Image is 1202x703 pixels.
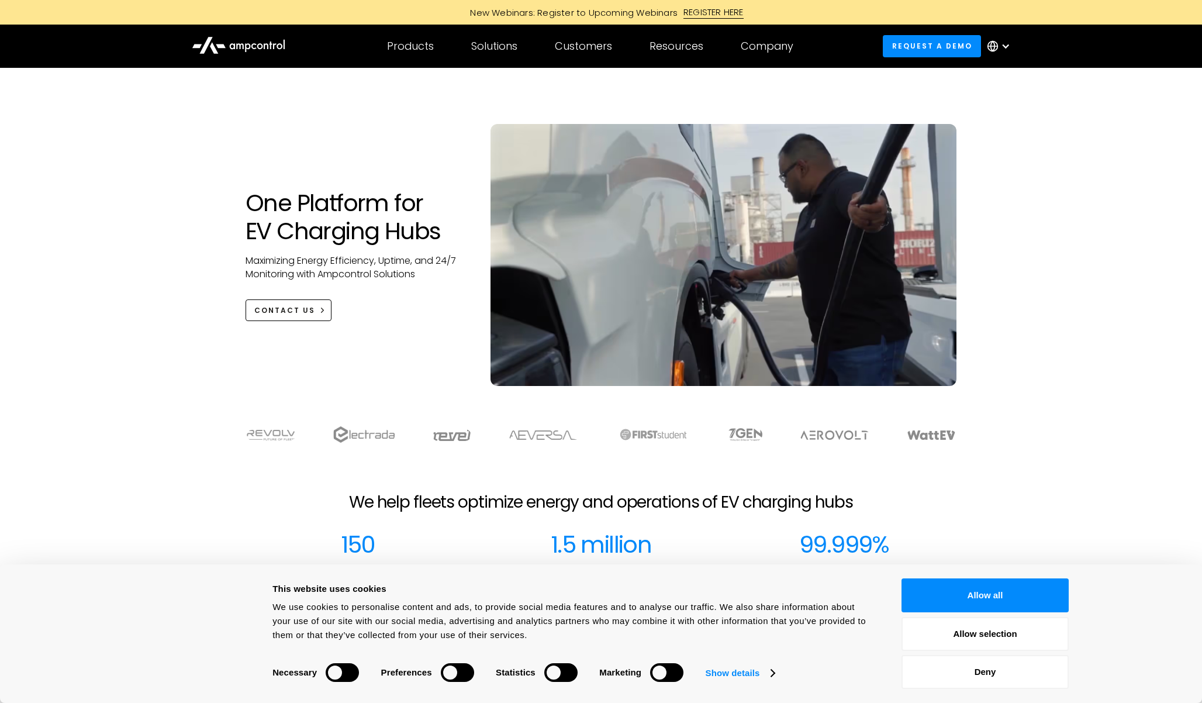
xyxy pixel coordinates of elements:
div: Solutions [471,40,517,53]
strong: Marketing [599,667,641,677]
a: Show details [706,664,775,682]
div: Products [387,40,434,53]
div: 1.5 million [551,530,651,559]
div: 99.999% [799,530,889,559]
strong: Statistics [496,667,536,677]
div: REGISTER HERE [683,6,744,19]
div: CONTACT US [254,305,315,316]
div: We use cookies to personalise content and ads, to provide social media features and to analyse ou... [272,600,875,642]
p: Maximizing Energy Efficiency, Uptime, and 24/7 Monitoring with Ampcontrol Solutions [246,254,467,281]
strong: Necessary [272,667,317,677]
div: Customers [555,40,612,53]
div: New Webinars: Register to Upcoming Webinars [458,6,683,19]
button: Allow all [901,578,1069,612]
div: 150 [341,530,375,559]
a: New Webinars: Register to Upcoming WebinarsREGISTER HERE [338,6,864,19]
div: Company [741,40,793,53]
button: Deny [901,655,1069,689]
div: Resources [650,40,703,53]
h1: One Platform for EV Charging Hubs [246,189,467,245]
img: Aerovolt Logo [800,430,869,440]
strong: Preferences [381,667,432,677]
button: Allow selection [901,617,1069,651]
img: electrada logo [333,426,395,443]
a: CONTACT US [246,299,331,321]
a: Request a demo [883,35,981,57]
img: WattEV logo [907,430,956,440]
h2: We help fleets optimize energy and operations of EV charging hubs [349,492,853,512]
div: This website uses cookies [272,582,875,596]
